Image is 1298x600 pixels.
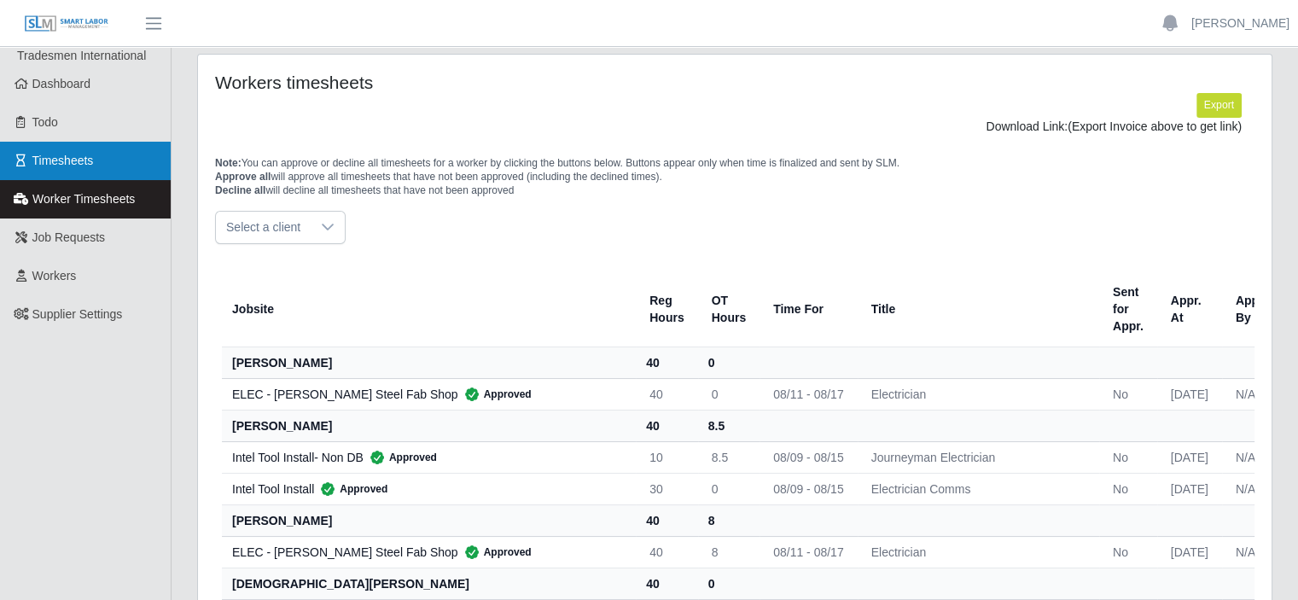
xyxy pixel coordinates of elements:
td: N/A [1222,536,1280,568]
p: You can approve or decline all timesheets for a worker by clicking the buttons below. Buttons app... [215,156,1254,197]
span: Worker Timesheets [32,192,135,206]
td: N/A [1222,441,1280,473]
th: Jobsite [222,271,636,347]
span: Dashboard [32,77,91,90]
span: Approved [314,481,387,498]
div: ELEC - [PERSON_NAME] Steel Fab Shop [232,544,622,561]
td: Journeyman Electrician [858,441,1099,473]
th: Reg Hours [636,271,697,347]
th: 40 [636,568,697,599]
td: [DATE] [1157,473,1222,504]
span: Todo [32,115,58,129]
th: 8.5 [698,410,760,441]
th: OT Hours [698,271,760,347]
td: 08/09 - 08/15 [760,473,858,504]
span: Note: [215,157,242,169]
td: 30 [636,473,697,504]
th: Sent for Appr. [1099,271,1157,347]
span: Workers [32,269,77,283]
th: Title [858,271,1099,347]
span: Timesheets [32,154,94,167]
div: Intel Tool Install- Non DB [232,449,622,466]
span: Approve all [215,171,271,183]
span: Approved [364,449,437,466]
td: [DATE] [1157,441,1222,473]
th: Time For [760,271,858,347]
td: [DATE] [1157,536,1222,568]
td: Electrician [858,378,1099,410]
span: Job Requests [32,230,106,244]
th: [PERSON_NAME] [222,504,636,536]
th: Appr. At [1157,271,1222,347]
td: 08/11 - 08/17 [760,378,858,410]
td: 10 [636,441,697,473]
th: [PERSON_NAME] [222,347,636,378]
td: No [1099,473,1157,504]
span: Approved [458,386,532,403]
span: Tradesmen International [17,49,146,62]
td: Electrician [858,536,1099,568]
th: 40 [636,504,697,536]
div: Intel Tool Install [232,481,622,498]
th: 40 [636,410,697,441]
th: 0 [698,568,760,599]
button: Export [1196,93,1242,117]
img: SLM Logo [24,15,109,33]
span: Supplier Settings [32,307,123,321]
div: ELEC - [PERSON_NAME] Steel Fab Shop [232,386,622,403]
td: N/A [1222,378,1280,410]
span: Select a client [216,212,311,243]
td: 8.5 [698,441,760,473]
th: 40 [636,347,697,378]
td: No [1099,536,1157,568]
td: N/A [1222,473,1280,504]
td: No [1099,441,1157,473]
h4: Workers timesheets [215,72,633,93]
td: 8 [698,536,760,568]
th: [DEMOGRAPHIC_DATA][PERSON_NAME] [222,568,636,599]
td: 08/09 - 08/15 [760,441,858,473]
span: (Export Invoice above to get link) [1068,119,1242,133]
a: [PERSON_NAME] [1191,15,1289,32]
th: 0 [698,347,760,378]
td: Electrician Comms [858,473,1099,504]
span: Approved [458,544,532,561]
td: 08/11 - 08/17 [760,536,858,568]
th: [PERSON_NAME] [222,410,636,441]
td: 40 [636,536,697,568]
td: 40 [636,378,697,410]
td: 0 [698,378,760,410]
td: [DATE] [1157,378,1222,410]
td: No [1099,378,1157,410]
div: Download Link: [228,118,1242,136]
th: 8 [698,504,760,536]
span: Decline all [215,184,265,196]
td: 0 [698,473,760,504]
th: Appr. By [1222,271,1280,347]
